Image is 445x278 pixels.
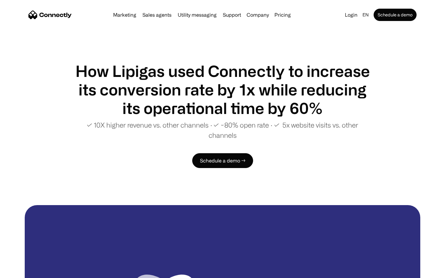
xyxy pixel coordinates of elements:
a: Schedule a demo [374,9,417,21]
p: ✓ 10X higher revenue vs. other channels ∙ ✓ ~80% open rate ∙ ✓ 5x website visits vs. other channels [74,120,371,140]
a: Utility messaging [175,12,219,17]
a: Schedule a demo → [192,153,253,168]
h1: How Lipigas used Connectly to increase its conversion rate by 1x while reducing its operational t... [74,62,371,117]
ul: Language list [12,267,37,276]
a: Login [342,11,360,19]
div: en [360,11,372,19]
a: Marketing [111,12,139,17]
div: en [362,11,369,19]
a: home [28,10,72,19]
a: Pricing [272,12,293,17]
aside: Language selected: English [6,267,37,276]
a: Support [220,12,244,17]
div: Company [247,11,269,19]
div: Company [245,11,271,19]
a: Sales agents [140,12,174,17]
